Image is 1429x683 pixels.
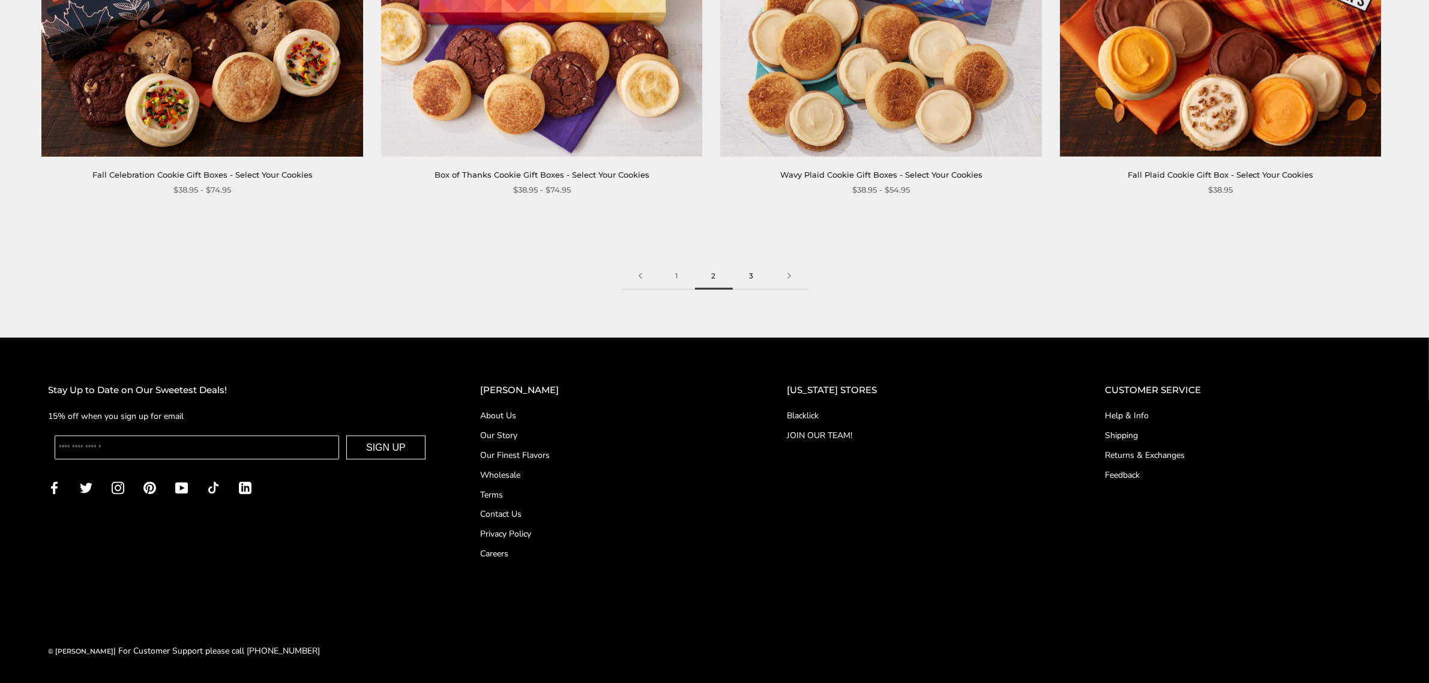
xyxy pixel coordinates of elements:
a: JOIN OUR TEAM! [787,429,1057,442]
a: Contact Us [480,508,739,521]
span: $38.95 - $74.95 [173,184,231,196]
a: Instagram [112,481,124,495]
a: Help & Info [1105,409,1381,422]
a: Wholesale [480,469,739,481]
a: 1 [659,263,695,290]
a: 3 [733,263,771,290]
h2: [US_STATE] STORES [787,383,1057,398]
button: SIGN UP [346,436,426,460]
a: Fall Plaid Cookie Gift Box - Select Your Cookies [1128,170,1314,179]
a: Twitter [80,481,92,495]
a: TikTok [207,481,220,495]
a: Fall Celebration Cookie Gift Boxes - Select Your Cookies [92,170,313,179]
div: | For Customer Support please call [PHONE_NUMBER] [48,645,320,658]
a: Next page [771,263,808,290]
a: Returns & Exchanges [1105,449,1381,462]
p: 15% off when you sign up for email [48,409,432,423]
a: Our Finest Flavors [480,449,739,462]
a: Blacklick [787,409,1057,422]
h2: CUSTOMER SERVICE [1105,383,1381,398]
a: Our Story [480,429,739,442]
a: Previous page [622,263,659,290]
span: $38.95 [1208,184,1233,196]
span: 2 [695,263,733,290]
span: $38.95 - $54.95 [852,184,910,196]
a: Shipping [1105,429,1381,442]
a: Careers [480,548,739,561]
h2: Stay Up to Date on Our Sweetest Deals! [48,383,432,398]
a: Wavy Plaid Cookie Gift Boxes - Select Your Cookies [780,170,982,179]
a: Feedback [1105,469,1381,481]
a: YouTube [175,481,188,495]
a: Terms [480,489,739,501]
a: Facebook [48,481,61,495]
a: Pinterest [143,481,156,495]
a: About Us [480,409,739,422]
a: LinkedIn [239,481,251,495]
a: Box of Thanks Cookie Gift Boxes - Select Your Cookies [435,170,649,179]
a: Privacy Policy [480,528,739,541]
h2: [PERSON_NAME] [480,383,739,398]
a: © [PERSON_NAME] [48,648,113,656]
input: Enter your email [55,436,339,460]
span: $38.95 - $74.95 [513,184,571,196]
